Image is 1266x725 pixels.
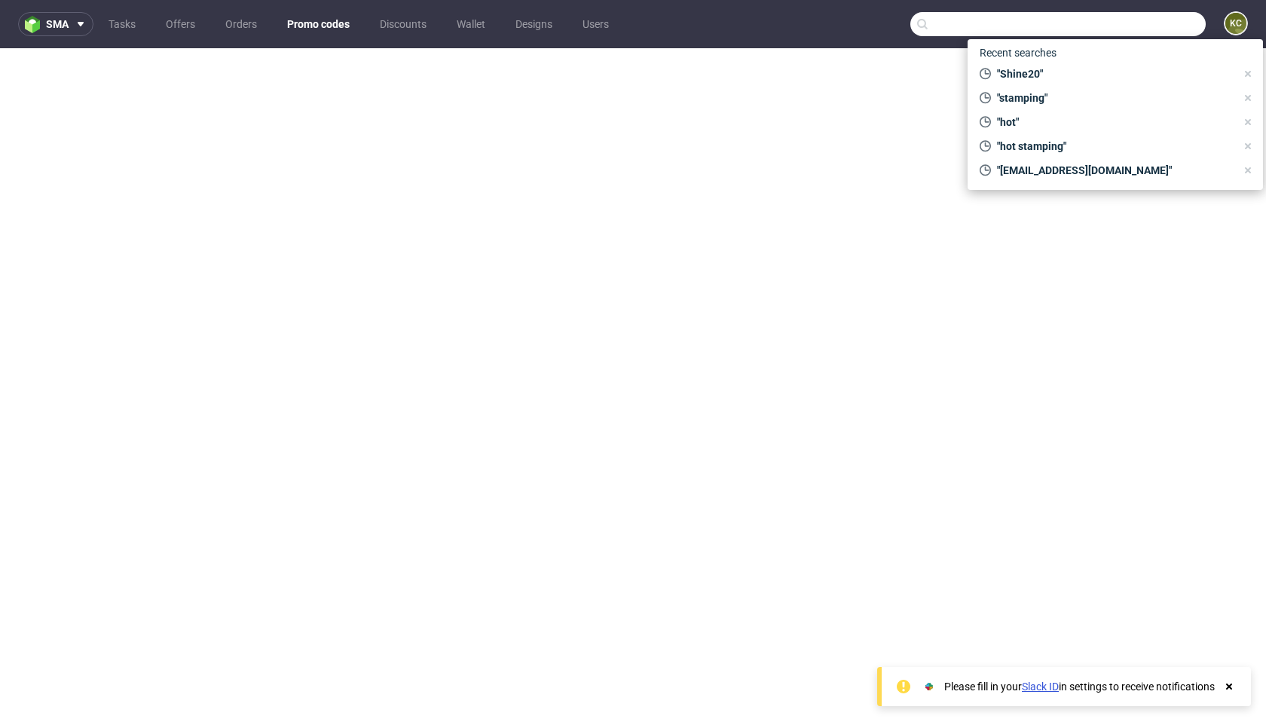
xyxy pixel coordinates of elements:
a: Slack ID [1022,681,1059,693]
span: "[EMAIL_ADDRESS][DOMAIN_NAME]" [991,163,1236,178]
a: Offers [157,12,204,36]
a: Orders [216,12,266,36]
span: "Shine20" [991,66,1236,81]
span: sma [46,19,69,29]
a: Promo codes [278,12,359,36]
a: Users [573,12,618,36]
span: "hot stamping" [991,139,1236,154]
figcaption: KC [1225,13,1246,34]
img: logo [25,16,46,33]
span: "hot" [991,115,1236,130]
button: sma [18,12,93,36]
a: Tasks [99,12,145,36]
a: Designs [506,12,561,36]
img: Slack [922,679,937,694]
a: Wallet [448,12,494,36]
span: "stamping" [991,90,1236,106]
span: Recent searches [974,41,1063,65]
a: Discounts [371,12,436,36]
div: Please fill in your in settings to receive notifications [944,679,1215,694]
